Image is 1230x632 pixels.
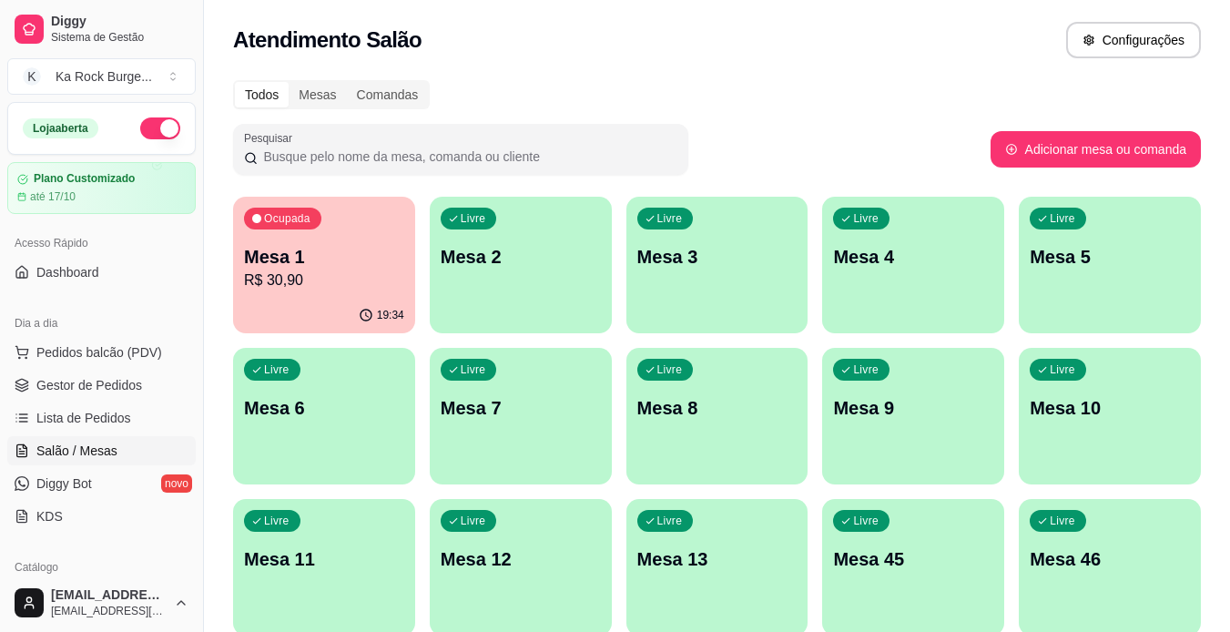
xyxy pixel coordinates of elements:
[637,546,798,572] p: Mesa 13
[637,395,798,421] p: Mesa 8
[7,371,196,400] a: Gestor de Pedidos
[1030,395,1190,421] p: Mesa 10
[233,25,422,55] h2: Atendimento Salão
[244,244,404,270] p: Mesa 1
[833,244,993,270] p: Mesa 4
[1019,197,1201,333] button: LivreMesa 5
[441,395,601,421] p: Mesa 7
[23,118,98,138] div: Loja aberta
[441,244,601,270] p: Mesa 2
[853,514,879,528] p: Livre
[51,587,167,604] span: [EMAIL_ADDRESS][DOMAIN_NAME]
[637,244,798,270] p: Mesa 3
[244,130,299,146] label: Pesquisar
[626,197,808,333] button: LivreMesa 3
[7,162,196,214] a: Plano Customizadoaté 17/10
[289,82,346,107] div: Mesas
[461,211,486,226] p: Livre
[244,546,404,572] p: Mesa 11
[7,229,196,258] div: Acesso Rápido
[36,507,63,525] span: KDS
[822,348,1004,484] button: LivreMesa 9
[1019,348,1201,484] button: LivreMesa 10
[36,376,142,394] span: Gestor de Pedidos
[36,343,162,362] span: Pedidos balcão (PDV)
[51,30,188,45] span: Sistema de Gestão
[36,263,99,281] span: Dashboard
[36,442,117,460] span: Salão / Mesas
[233,348,415,484] button: LivreMesa 6
[30,189,76,204] article: até 17/10
[853,211,879,226] p: Livre
[1050,211,1075,226] p: Livre
[1066,22,1201,58] button: Configurações
[235,82,289,107] div: Todos
[441,546,601,572] p: Mesa 12
[7,581,196,625] button: [EMAIL_ADDRESS][DOMAIN_NAME][EMAIL_ADDRESS][DOMAIN_NAME]
[1050,514,1075,528] p: Livre
[833,546,993,572] p: Mesa 45
[347,82,429,107] div: Comandas
[7,309,196,338] div: Dia a dia
[7,436,196,465] a: Salão / Mesas
[461,362,486,377] p: Livre
[51,14,188,30] span: Diggy
[264,514,290,528] p: Livre
[264,362,290,377] p: Livre
[7,58,196,95] button: Select a team
[56,67,152,86] div: Ka Rock Burge ...
[430,197,612,333] button: LivreMesa 2
[657,362,683,377] p: Livre
[657,211,683,226] p: Livre
[430,348,612,484] button: LivreMesa 7
[1030,244,1190,270] p: Mesa 5
[657,514,683,528] p: Livre
[258,148,677,166] input: Pesquisar
[7,403,196,433] a: Lista de Pedidos
[36,474,92,493] span: Diggy Bot
[51,604,167,618] span: [EMAIL_ADDRESS][DOMAIN_NAME]
[244,270,404,291] p: R$ 30,90
[264,211,310,226] p: Ocupada
[34,172,135,186] article: Plano Customizado
[853,362,879,377] p: Livre
[7,469,196,498] a: Diggy Botnovo
[626,348,808,484] button: LivreMesa 8
[7,338,196,367] button: Pedidos balcão (PDV)
[7,258,196,287] a: Dashboard
[833,395,993,421] p: Mesa 9
[822,197,1004,333] button: LivreMesa 4
[7,7,196,51] a: DiggySistema de Gestão
[991,131,1201,168] button: Adicionar mesa ou comanda
[1050,362,1075,377] p: Livre
[461,514,486,528] p: Livre
[140,117,180,139] button: Alterar Status
[7,502,196,531] a: KDS
[36,409,131,427] span: Lista de Pedidos
[377,308,404,322] p: 19:34
[233,197,415,333] button: OcupadaMesa 1R$ 30,9019:34
[244,395,404,421] p: Mesa 6
[7,553,196,582] div: Catálogo
[1030,546,1190,572] p: Mesa 46
[23,67,41,86] span: K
